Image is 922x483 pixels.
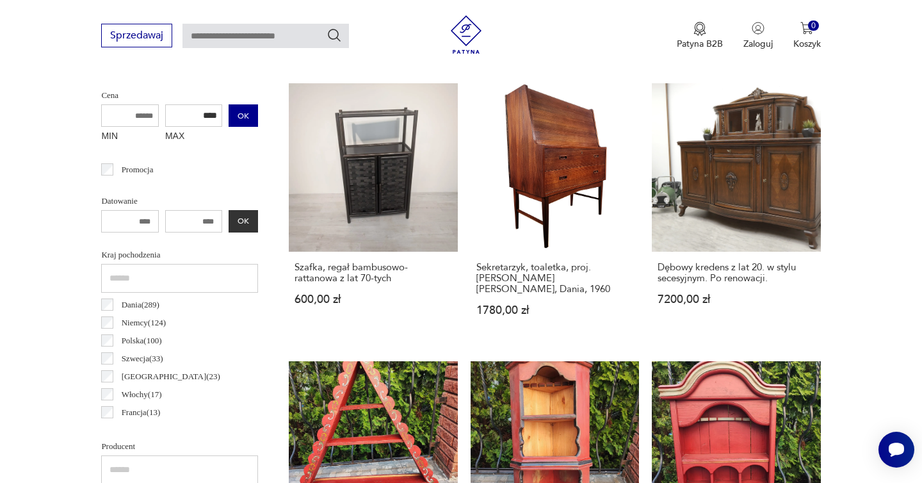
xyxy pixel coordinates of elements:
p: 7200,00 zł [658,294,814,305]
h3: Szafka, regał bambusowo- rattanowa z lat 70-tych [295,262,451,284]
p: Zaloguj [743,38,773,50]
p: Promocja [122,163,154,177]
a: Ikona medaluPatyna B2B [677,22,723,50]
p: Francja ( 13 ) [122,405,161,420]
img: Ikona koszyka [800,22,813,35]
p: 1780,00 zł [476,305,633,316]
a: Szafka, regał bambusowo- rattanowa z lat 70-tychSzafka, regał bambusowo- rattanowa z lat 70-tych6... [289,83,457,341]
p: Szwecja ( 33 ) [122,352,163,366]
img: Ikonka użytkownika [752,22,764,35]
p: Patyna B2B [677,38,723,50]
a: Sprzedawaj [101,32,172,41]
button: Patyna B2B [677,22,723,50]
img: Patyna - sklep z meblami i dekoracjami vintage [447,15,485,54]
button: OK [229,104,258,127]
label: MAX [165,127,223,147]
p: Włochy ( 17 ) [122,388,162,402]
p: Koszyk [793,38,821,50]
iframe: Smartsupp widget button [878,432,914,468]
p: Dania ( 289 ) [122,298,159,312]
div: 0 [808,20,819,31]
img: Ikona medalu [693,22,706,36]
p: Polska ( 100 ) [122,334,162,348]
h3: Dębowy kredens z lat 20. w stylu secesyjnym. Po renowacji. [658,262,814,284]
button: Szukaj [327,28,342,43]
p: [GEOGRAPHIC_DATA] ( 23 ) [122,370,220,384]
button: OK [229,210,258,233]
button: Sprzedawaj [101,24,172,47]
p: Producent [101,439,258,454]
p: Norwegia ( 12 ) [122,423,168,438]
a: Sekretarzyk, toaletka, proj. Arne Wahl Iversen, Dania, 1960Sekretarzyk, toaletka, proj. [PERSON_N... [471,83,639,341]
button: Zaloguj [743,22,773,50]
p: Cena [101,88,258,102]
p: Niemcy ( 124 ) [122,316,166,330]
button: 0Koszyk [793,22,821,50]
h3: Sekretarzyk, toaletka, proj. [PERSON_NAME] [PERSON_NAME], Dania, 1960 [476,262,633,295]
p: Datowanie [101,194,258,208]
p: 600,00 zł [295,294,451,305]
a: Dębowy kredens z lat 20. w stylu secesyjnym. Po renowacji.Dębowy kredens z lat 20. w stylu secesy... [652,83,820,341]
label: MIN [101,127,159,147]
p: Kraj pochodzenia [101,248,258,262]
